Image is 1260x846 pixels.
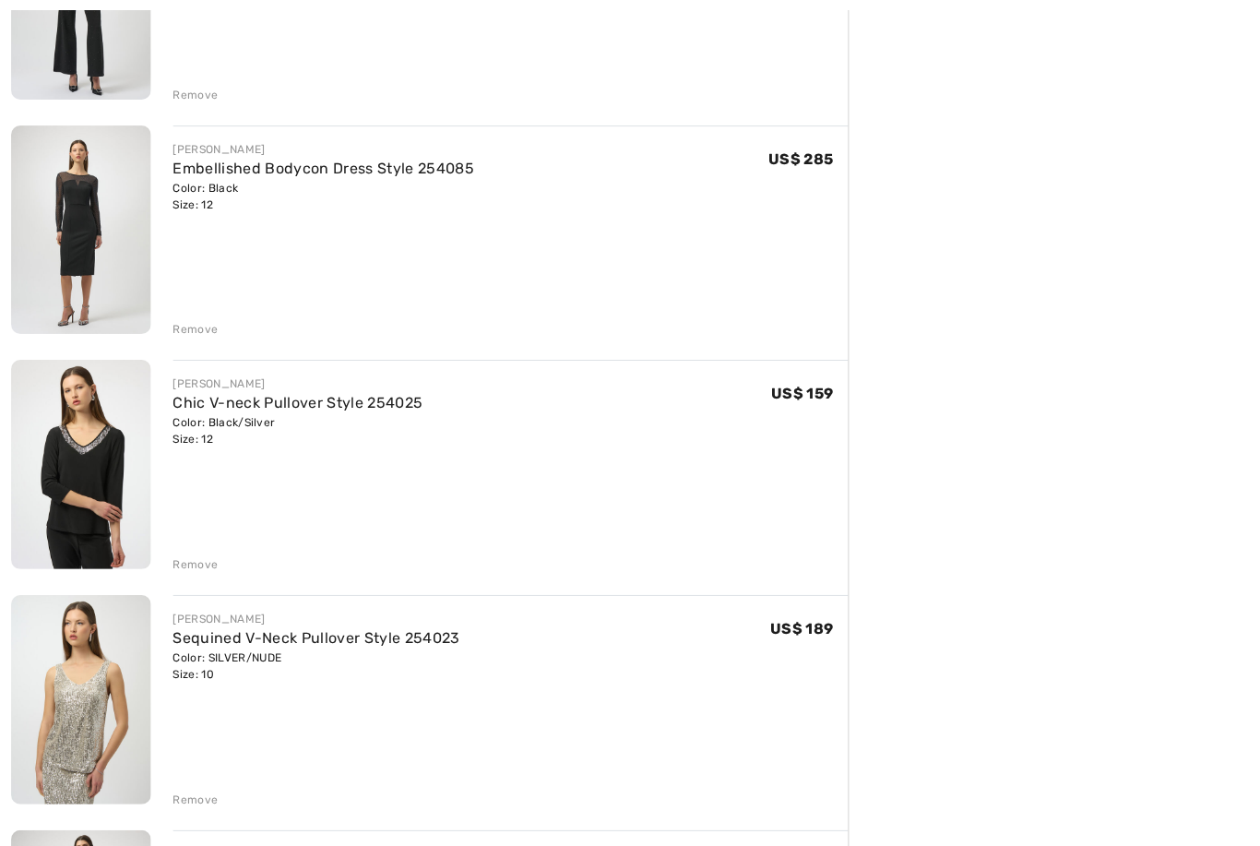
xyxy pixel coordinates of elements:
span: US$ 285 [766,150,830,168]
div: [PERSON_NAME] [172,141,472,158]
img: Embellished Bodycon Dress Style 254085 [11,125,150,334]
a: Chic V-neck Pullover Style 254025 [172,393,422,411]
div: Color: SILVER/NUDE Size: 10 [172,648,458,681]
div: Remove [172,320,218,337]
div: [PERSON_NAME] [172,609,458,626]
div: Remove [172,789,218,805]
div: Remove [172,87,218,103]
span: US$ 159 [768,384,830,401]
a: Embellished Bodycon Dress Style 254085 [172,160,472,177]
img: Chic V-neck Pullover Style 254025 [11,359,150,567]
a: Sequined V-Neck Pullover Style 254023 [172,627,458,645]
div: Color: Black Size: 12 [172,180,472,213]
div: Color: Black/Silver Size: 12 [172,413,422,447]
span: US$ 189 [767,618,830,636]
div: Remove [172,554,218,571]
div: [PERSON_NAME] [172,375,422,391]
img: Sequined V-Neck Pullover Style 254023 [11,593,150,802]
